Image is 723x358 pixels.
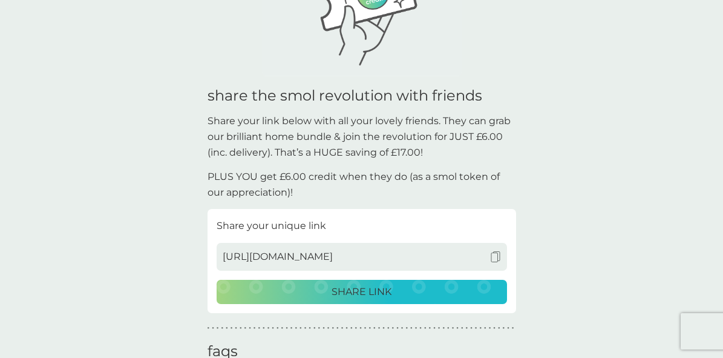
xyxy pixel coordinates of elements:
[452,325,454,331] p: ●
[493,325,496,331] p: ●
[322,325,325,331] p: ●
[489,325,491,331] p: ●
[512,325,514,331] p: ●
[244,325,247,331] p: ●
[332,284,391,300] p: SHARE LINK
[424,325,427,331] p: ●
[272,325,274,331] p: ●
[286,325,288,331] p: ●
[479,325,482,331] p: ●
[299,325,302,331] p: ●
[309,325,311,331] p: ●
[401,325,404,331] p: ●
[345,325,348,331] p: ●
[415,325,417,331] p: ●
[470,325,473,331] p: ●
[419,325,422,331] p: ●
[281,325,284,331] p: ●
[373,325,376,331] p: ●
[461,325,463,331] p: ●
[359,325,362,331] p: ●
[249,325,251,331] p: ●
[212,325,214,331] p: ●
[208,325,210,331] p: ●
[447,325,450,331] p: ●
[378,325,381,331] p: ●
[410,325,413,331] p: ●
[240,325,242,331] p: ●
[276,325,279,331] p: ●
[318,325,321,331] p: ●
[231,325,233,331] p: ●
[313,325,316,331] p: ●
[490,251,501,262] img: copy to clipboard
[392,325,394,331] p: ●
[226,325,228,331] p: ●
[438,325,440,331] p: ●
[387,325,390,331] p: ●
[217,280,507,304] button: SHARE LINK
[304,325,307,331] p: ●
[221,325,223,331] p: ●
[208,169,516,200] p: PLUS YOU get £6.00 credit when they do (as a smol token of our appreciation)!
[456,325,459,331] p: ●
[429,325,431,331] p: ●
[208,87,516,105] h1: share the smol revolution with friends
[475,325,477,331] p: ●
[442,325,445,331] p: ●
[396,325,399,331] p: ●
[217,218,507,234] p: Share your unique link
[290,325,293,331] p: ●
[498,325,500,331] p: ●
[267,325,270,331] p: ●
[507,325,509,331] p: ●
[368,325,371,331] p: ●
[355,325,358,331] p: ●
[332,325,334,331] p: ●
[336,325,339,331] p: ●
[341,325,344,331] p: ●
[350,325,353,331] p: ●
[484,325,486,331] p: ●
[223,249,333,265] span: [URL][DOMAIN_NAME]
[235,325,237,331] p: ●
[382,325,385,331] p: ●
[433,325,436,331] p: ●
[364,325,367,331] p: ●
[208,113,516,160] p: Share your link below with all your lovely friends. They can grab our brilliant home bundle & joi...
[263,325,265,331] p: ●
[327,325,330,331] p: ●
[503,325,505,331] p: ●
[295,325,297,331] p: ●
[254,325,256,331] p: ●
[405,325,408,331] p: ●
[217,325,219,331] p: ●
[466,325,468,331] p: ●
[258,325,260,331] p: ●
